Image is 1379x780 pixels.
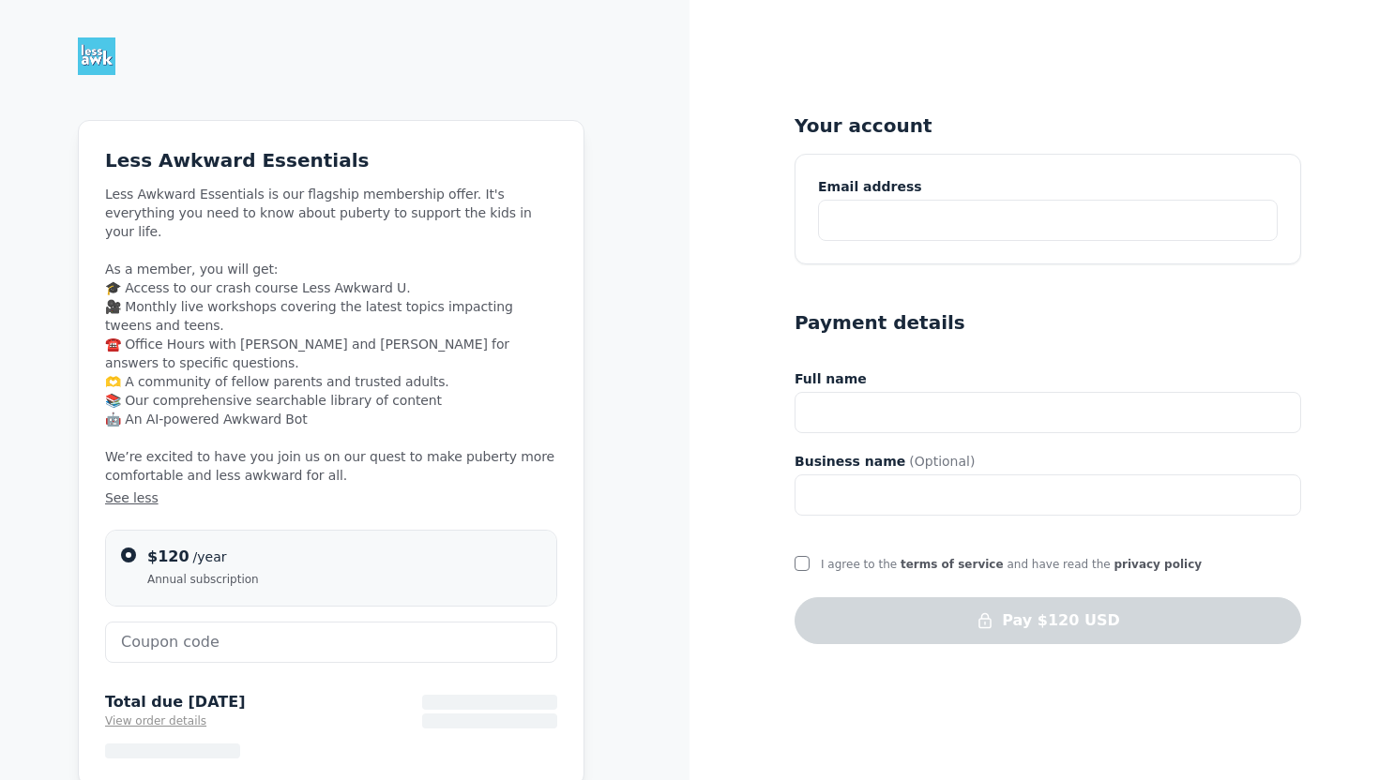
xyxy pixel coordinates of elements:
h5: Your account [795,112,1301,139]
span: /year [193,549,227,564]
span: (Optional) [909,452,975,471]
span: View order details [105,714,206,727]
a: terms of service [901,558,1004,571]
span: I agree to the and have read the [821,558,1202,571]
button: Pay $120 USD [795,597,1301,644]
span: Business name [795,452,905,471]
a: privacy policy [1114,558,1202,571]
span: Annual subscription [147,572,259,587]
button: View order details [105,713,206,728]
span: Total due [DATE] [105,693,245,712]
input: Coupon code [105,622,557,663]
h5: Payment details [795,309,965,336]
span: Less Awkward Essentials is our flagship membership offer. It's everything you need to know about ... [105,185,557,507]
span: Email address [818,177,922,196]
input: $120/yearAnnual subscription [121,547,136,562]
span: $120 [147,547,189,565]
span: Full name [795,369,867,388]
span: Less Awkward Essentials [105,149,369,172]
button: See less [105,488,557,507]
